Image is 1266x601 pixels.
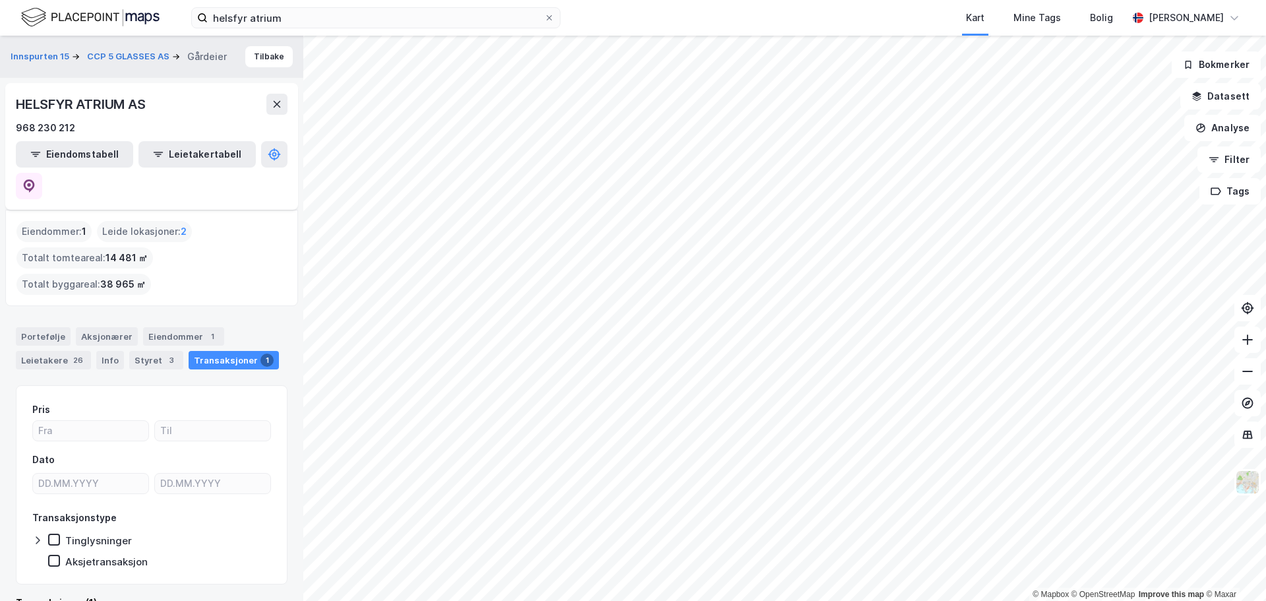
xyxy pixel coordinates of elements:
button: Tilbake [245,46,293,67]
input: Fra [33,421,148,441]
div: Transaksjonstype [32,510,117,526]
input: DD.MM.YYYY [155,474,270,493]
div: Eiendommer [143,327,224,346]
div: Pris [32,402,50,418]
div: Leietakere [16,351,91,369]
div: 3 [165,354,178,367]
button: Tags [1199,178,1261,205]
div: Bolig [1090,10,1113,26]
button: Leietakertabell [138,141,256,168]
div: 1 [206,330,219,343]
div: Styret [129,351,183,369]
div: [PERSON_NAME] [1149,10,1224,26]
a: OpenStreetMap [1071,590,1135,599]
div: Totalt byggareal : [16,274,151,295]
div: Portefølje [16,327,71,346]
input: DD.MM.YYYY [33,474,148,493]
a: Mapbox [1033,590,1069,599]
div: Totalt tomteareal : [16,247,153,269]
div: Eiendommer : [16,221,92,242]
input: Søk på adresse, matrikkel, gårdeiere, leietakere eller personer [208,8,544,28]
span: 1 [82,224,86,239]
div: 968 230 212 [16,120,75,136]
button: Filter [1197,146,1261,173]
button: Eiendomstabell [16,141,133,168]
div: Mine Tags [1013,10,1061,26]
div: Kontrollprogram for chat [1200,538,1266,601]
div: Dato [32,452,55,468]
span: 14 481 ㎡ [105,250,148,266]
div: 1 [260,354,274,367]
button: Innspurten 15 [11,50,72,63]
span: 2 [181,224,187,239]
button: Bokmerker [1172,51,1261,78]
a: Improve this map [1139,590,1204,599]
div: Leide lokasjoner : [97,221,192,242]
div: Transaksjoner [189,351,279,369]
button: CCP 5 GLASSES AS [87,50,172,63]
div: Tinglysninger [65,534,132,547]
div: Gårdeier [187,49,227,65]
div: Aksjetransaksjon [65,555,148,568]
div: 26 [71,354,86,367]
input: Til [155,421,270,441]
div: Info [96,351,124,369]
img: logo.f888ab2527a4732fd821a326f86c7f29.svg [21,6,160,29]
button: Datasett [1180,83,1261,110]
img: Z [1235,470,1260,495]
div: HELSFYR ATRIUM AS [16,94,148,115]
iframe: Chat Widget [1200,538,1266,601]
button: Analyse [1184,115,1261,141]
span: 38 965 ㎡ [100,276,146,292]
div: Kart [966,10,984,26]
div: Aksjonærer [76,327,138,346]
